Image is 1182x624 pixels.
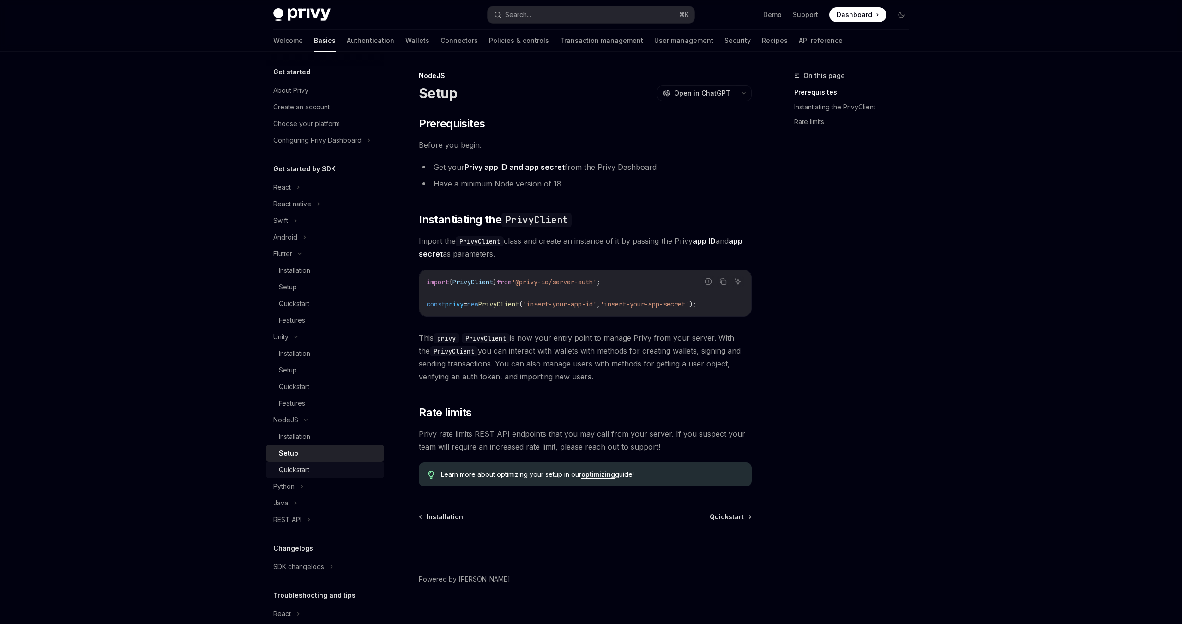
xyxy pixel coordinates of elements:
[597,278,600,286] span: ;
[762,30,788,52] a: Recipes
[273,66,310,78] h5: Get started
[279,265,310,276] div: Installation
[273,590,356,601] h5: Troubleshooting and tips
[799,30,843,52] a: API reference
[266,345,384,362] a: Installation
[445,300,464,308] span: privy
[266,462,384,478] a: Quickstart
[717,276,729,288] button: Copy the contents from the code block
[279,298,309,309] div: Quickstart
[894,7,909,22] button: Toggle dark mode
[710,512,751,522] a: Quickstart
[266,395,384,412] a: Features
[420,512,463,522] a: Installation
[427,512,463,522] span: Installation
[467,300,478,308] span: new
[419,575,510,584] a: Powered by [PERSON_NAME]
[419,71,752,80] div: NodeJS
[273,248,292,259] div: Flutter
[427,278,449,286] span: import
[679,11,689,18] span: ⌘ K
[273,8,331,21] img: dark logo
[560,30,643,52] a: Transaction management
[441,470,742,479] span: Learn more about optimizing your setup in our guide!
[279,464,309,475] div: Quickstart
[266,262,384,279] a: Installation
[266,279,384,295] a: Setup
[803,70,845,81] span: On this page
[462,333,510,343] code: PrivyClient
[419,177,752,190] li: Have a minimum Node version of 18
[273,514,302,525] div: REST API
[419,116,485,131] span: Prerequisites
[427,300,445,308] span: const
[674,89,730,98] span: Open in ChatGPT
[273,85,308,96] div: About Privy
[273,102,330,113] div: Create an account
[266,445,384,462] a: Setup
[273,331,289,342] div: Unity
[794,100,916,114] a: Instantiating the PrivyClient
[266,295,384,312] a: Quickstart
[273,414,298,426] div: NodeJS
[794,85,916,100] a: Prerequisites
[654,30,713,52] a: User management
[279,398,305,409] div: Features
[419,405,471,420] span: Rate limits
[266,82,384,99] a: About Privy
[523,300,597,308] span: 'insert-your-app-id'
[273,198,311,210] div: React native
[456,236,504,246] code: PrivyClient
[693,236,716,246] strong: app ID
[273,182,291,193] div: React
[763,10,782,19] a: Demo
[273,608,291,619] div: React
[689,300,696,308] span: );
[430,346,478,356] code: PrivyClient
[464,300,467,308] span: =
[478,300,519,308] span: PrivyClient
[419,161,752,174] li: Get your from the Privy Dashboard
[452,278,493,286] span: PrivyClient
[710,512,744,522] span: Quickstart
[273,135,362,146] div: Configuring Privy Dashboard
[273,543,313,554] h5: Changelogs
[440,30,478,52] a: Connectors
[266,115,384,132] a: Choose your platform
[428,471,434,479] svg: Tip
[519,300,523,308] span: (
[488,6,694,23] button: Search...⌘K
[273,561,324,572] div: SDK changelogs
[829,7,886,22] a: Dashboard
[419,427,752,453] span: Privy rate limits REST API endpoints that you may call from your server. If you suspect your team...
[266,362,384,378] a: Setup
[732,276,744,288] button: Ask AI
[279,348,310,359] div: Installation
[279,365,297,376] div: Setup
[724,30,751,52] a: Security
[273,232,297,243] div: Android
[279,282,297,293] div: Setup
[493,278,497,286] span: }
[266,428,384,445] a: Installation
[314,30,336,52] a: Basics
[657,85,736,101] button: Open in ChatGPT
[273,30,303,52] a: Welcome
[464,162,565,172] a: Privy app ID and app secret
[434,333,459,343] code: privy
[597,300,600,308] span: ,
[347,30,394,52] a: Authentication
[273,163,336,174] h5: Get started by SDK
[419,138,752,151] span: Before you begin:
[273,215,288,226] div: Swift
[489,30,549,52] a: Policies & controls
[497,278,512,286] span: from
[266,378,384,395] a: Quickstart
[405,30,429,52] a: Wallets
[419,331,752,383] span: This is now your entry point to manage Privy from your server. With the you can interact with wal...
[419,85,457,102] h1: Setup
[581,470,615,479] a: optimizing
[419,234,752,260] span: Import the class and create an instance of it by passing the Privy and as parameters.
[273,118,340,129] div: Choose your platform
[837,10,872,19] span: Dashboard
